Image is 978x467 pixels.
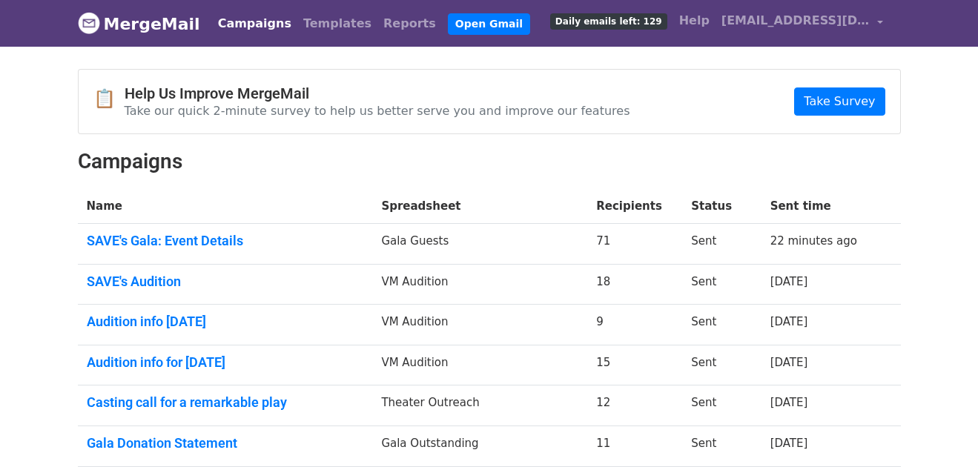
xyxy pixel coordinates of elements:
[770,356,808,369] a: [DATE]
[372,224,587,265] td: Gala Guests
[587,264,682,305] td: 18
[78,8,200,39] a: MergeMail
[372,189,587,224] th: Spreadsheet
[587,224,682,265] td: 71
[682,305,761,345] td: Sent
[78,149,901,174] h2: Campaigns
[587,426,682,467] td: 11
[87,435,364,451] a: Gala Donation Statement
[721,12,870,30] span: [EMAIL_ADDRESS][DOMAIN_NAME]
[682,385,761,426] td: Sent
[87,394,364,411] a: Casting call for a remarkable play
[125,85,630,102] h4: Help Us Improve MergeMail
[587,385,682,426] td: 12
[87,314,364,330] a: Audition info [DATE]
[682,264,761,305] td: Sent
[372,305,587,345] td: VM Audition
[716,6,889,41] a: [EMAIL_ADDRESS][DOMAIN_NAME]
[78,12,100,34] img: MergeMail logo
[770,315,808,328] a: [DATE]
[761,189,881,224] th: Sent time
[372,264,587,305] td: VM Audition
[372,426,587,467] td: Gala Outstanding
[93,88,125,110] span: 📋
[550,13,667,30] span: Daily emails left: 129
[377,9,442,39] a: Reports
[212,9,297,39] a: Campaigns
[770,234,857,248] a: 22 minutes ago
[587,189,682,224] th: Recipients
[297,9,377,39] a: Templates
[587,305,682,345] td: 9
[125,103,630,119] p: Take our quick 2-minute survey to help us better serve you and improve our features
[770,396,808,409] a: [DATE]
[794,87,885,116] a: Take Survey
[544,6,673,36] a: Daily emails left: 129
[87,354,364,371] a: Audition info for [DATE]
[372,385,587,426] td: Theater Outreach
[448,13,530,35] a: Open Gmail
[682,224,761,265] td: Sent
[770,275,808,288] a: [DATE]
[587,345,682,385] td: 15
[673,6,716,36] a: Help
[78,189,373,224] th: Name
[682,345,761,385] td: Sent
[770,437,808,450] a: [DATE]
[682,426,761,467] td: Sent
[372,345,587,385] td: VM Audition
[87,233,364,249] a: SAVE's Gala: Event Details
[682,189,761,224] th: Status
[87,274,364,290] a: SAVE's Audition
